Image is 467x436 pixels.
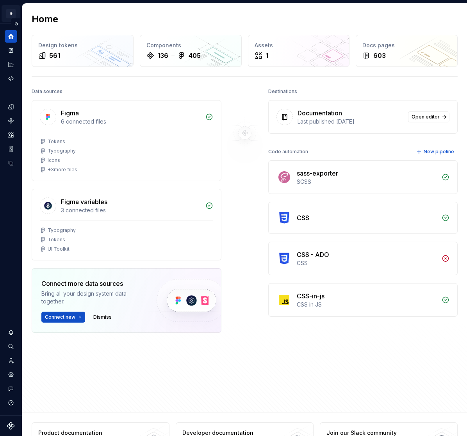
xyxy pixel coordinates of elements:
[5,72,17,85] a: Code automation
[32,35,134,67] a: Design tokens561
[5,115,17,127] a: Components
[297,301,437,309] div: CSS in JS
[48,157,60,163] div: Icons
[2,5,20,22] button: G
[356,35,458,67] a: Docs pages603
[48,148,76,154] div: Typography
[414,146,458,157] button: New pipeline
[11,18,22,29] button: Expand sidebar
[5,44,17,57] a: Documentation
[157,51,168,60] div: 136
[189,51,201,60] div: 405
[41,312,85,323] button: Connect new
[49,51,60,60] div: 561
[297,250,329,259] div: CSS - ADO
[45,314,75,320] span: Connect new
[5,326,17,339] button: Notifications
[5,100,17,113] a: Design tokens
[32,13,58,25] h2: Home
[32,86,62,97] div: Data sources
[48,246,70,252] div: UI Toolkit
[5,143,17,155] a: Storybook stories
[48,237,65,243] div: Tokens
[297,178,437,186] div: SCSS
[90,312,115,323] button: Dismiss
[297,169,338,178] div: sass-exporter
[61,206,201,214] div: 3 connected files
[297,259,437,267] div: CSS
[140,35,242,67] a: Components136405
[412,114,440,120] span: Open editor
[48,138,65,145] div: Tokens
[6,9,16,18] div: G
[268,146,308,157] div: Code automation
[7,422,15,430] svg: Supernova Logo
[93,314,112,320] span: Dismiss
[248,35,350,67] a: Assets1
[5,354,17,367] a: Invite team
[297,213,309,222] div: CSS
[5,340,17,353] button: Search ⌘K
[297,291,324,301] div: CSS-in-js
[298,118,404,126] div: Last published [DATE]
[5,157,17,169] a: Data sources
[373,51,386,60] div: 603
[362,41,451,49] div: Docs pages
[61,118,201,126] div: 6 connected files
[266,51,268,60] div: 1
[41,290,143,305] div: Bring all your design system data together.
[298,108,342,118] div: Documentation
[5,368,17,381] a: Settings
[48,167,77,173] div: + 3 more files
[32,189,221,260] a: Figma variables3 connected filesTypographyTokensUI Toolkit
[408,111,449,122] a: Open editor
[48,227,76,233] div: Typography
[146,41,235,49] div: Components
[5,129,17,141] a: Assets
[5,30,17,43] a: Home
[32,100,221,181] a: Figma6 connected filesTokensTypographyIcons+3more files
[268,86,297,97] div: Destinations
[61,108,79,118] div: Figma
[5,58,17,71] a: Analytics
[38,41,127,49] div: Design tokens
[424,149,454,155] span: New pipeline
[255,41,343,49] div: Assets
[61,197,107,206] div: Figma variables
[5,382,17,395] button: Contact support
[41,279,143,288] div: Connect more data sources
